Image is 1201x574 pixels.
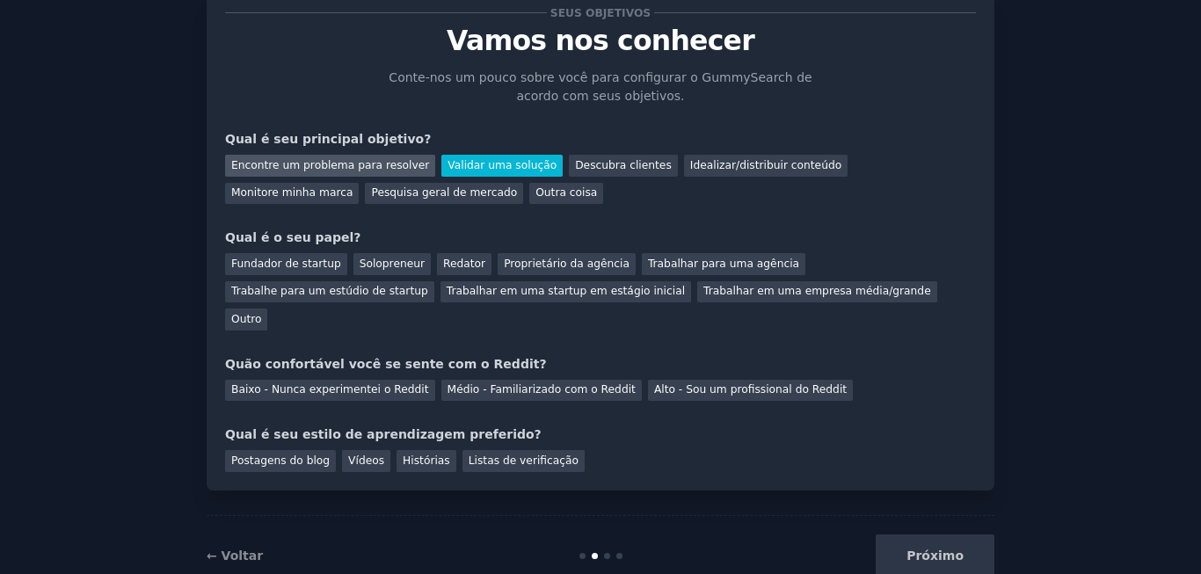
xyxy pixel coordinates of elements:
font: Encontre um problema para resolver [231,159,429,171]
font: Qual é seu estilo de aprendizagem preferido? [225,427,542,441]
font: Quão confortável você se sente com o Reddit? [225,357,547,371]
font: Alto - Sou um profissional do Reddit [654,383,847,396]
font: Monitore minha marca [231,186,353,199]
font: Médio - Familiarizado com o Reddit [448,383,636,396]
font: Qual é o seu papel? [225,230,360,244]
font: Listas de verificação [469,454,579,467]
font: Conte-nos um pouco sobre você para configurar o GummySearch de acordo com seus objetivos. [389,70,812,103]
font: Baixo - Nunca experimentei o Reddit [231,383,429,396]
font: Pesquisa geral de mercado [371,186,517,199]
font: Idealizar/distribuir conteúdo [690,159,841,171]
font: Trabalhe para um estúdio de startup [231,285,428,297]
font: Redator [443,258,485,270]
font: Proprietário da agência [504,258,630,270]
font: Validar uma solução [448,159,557,171]
a: ← Voltar [207,549,263,563]
font: Vamos nos conhecer [447,25,754,56]
font: Seus objetivos [550,7,651,19]
font: Outro [231,313,261,325]
font: Trabalhar em uma startup em estágio inicial [447,285,685,297]
font: Solopreneur [360,258,425,270]
font: Qual é seu principal objetivo? [225,132,431,146]
font: Postagens do blog [231,454,330,467]
font: Histórias [403,454,450,467]
font: Outra coisa [535,186,597,199]
font: Vídeos [348,454,384,467]
font: Trabalhar em uma empresa média/grande [703,285,931,297]
font: Fundador de startup [231,258,341,270]
font: Trabalhar para uma agência [648,258,799,270]
font: Descubra clientes [575,159,672,171]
